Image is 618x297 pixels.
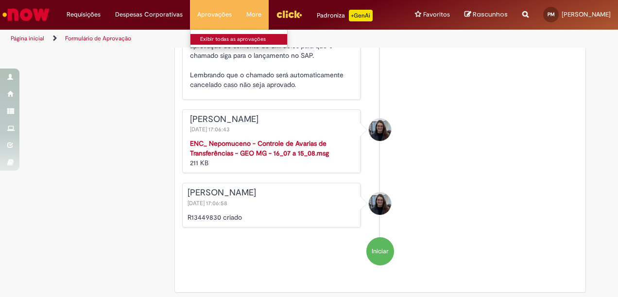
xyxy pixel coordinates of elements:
div: Ana Luisa Nogueira Duarte [369,119,391,141]
p: R13449830 criado [188,212,356,222]
span: Despesas Corporativas [115,10,183,19]
a: Página inicial [11,35,44,42]
a: Rascunhos [464,10,508,19]
span: Iniciar [372,247,389,256]
p: +GenAi [349,10,373,21]
div: Padroniza [317,10,373,21]
span: Favoritos [423,10,450,19]
div: [PERSON_NAME] [190,115,356,124]
div: Ana Luisa Nogueira Duarte [369,192,391,215]
span: [PERSON_NAME] [562,10,611,18]
span: [DATE] 17:06:58 [188,199,229,207]
span: Aprovações [197,10,232,19]
div: 211 KB [190,139,356,168]
a: ENC_ Nepomuceno - Controle de Avarias de Transferências - GEO MG - 16_07 a 15_08.msg [190,139,329,157]
a: Exibir todas as aprovações [190,34,297,45]
span: PM [548,11,555,17]
div: [PERSON_NAME] [188,188,356,198]
img: ServiceNow [1,5,51,24]
span: [DATE] 17:06:43 [190,125,232,133]
span: Rascunhos [473,10,508,19]
span: Requisições [67,10,101,19]
ul: Aprovações [190,29,288,48]
span: More [246,10,261,19]
ul: Trilhas de página [7,30,405,48]
img: click_logo_yellow_360x200.png [276,7,302,21]
li: Ana Luisa Nogueira Duarte [182,183,579,227]
a: Formulário de Aprovação [65,35,131,42]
